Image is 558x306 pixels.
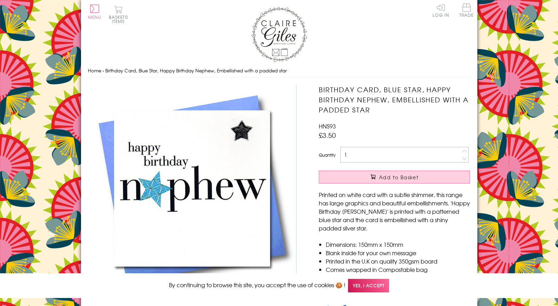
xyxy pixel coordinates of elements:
[112,14,128,24] span: 0 items
[326,249,470,257] li: Blank inside for your own message
[88,64,470,78] nav: breadcrumbs
[459,3,474,17] span: Trade
[109,6,128,23] button: Basket0 items
[319,190,470,232] p: Printed on white card with a subtle shimmer, this range has large graphics and beautiful embellis...
[319,130,336,140] span: £3.50
[319,171,470,183] button: Add to Basket
[319,152,335,158] label: Quantity
[379,174,419,181] span: Add to Basket
[251,7,307,62] img: Claire Giles Greetings Cards
[88,85,297,293] img: Birthday Card, Blue Star, Happy Birthday Nephew, Embellished with a padded star
[88,5,102,19] button: Menu
[105,67,287,74] span: Birthday Card, Blue Star, Happy Birthday Nephew, Embellished with a padded star
[348,279,389,292] span: Yes, I accept
[103,67,104,74] span: ›
[326,265,470,274] li: Comes wrapped in Compostable bag
[459,3,474,18] a: Trade
[326,257,470,265] li: Printed in the U.K on quality 350gsm board
[432,3,449,17] a: Log In
[319,85,470,115] h1: Birthday Card, Blue Star, Happy Birthday Nephew, Embellished with a padded star
[88,14,102,20] span: Menu
[326,240,470,249] li: Dimensions: 150mm x 150mm
[88,67,101,74] a: Home
[319,122,336,130] span: HNS93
